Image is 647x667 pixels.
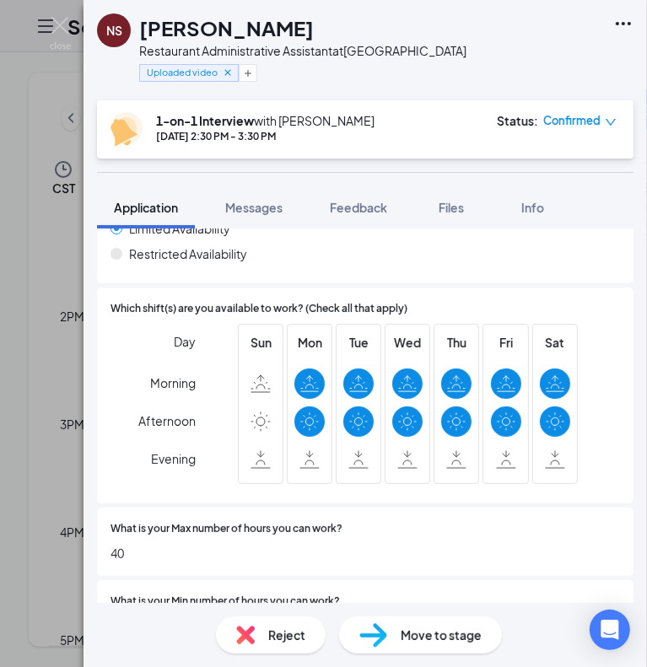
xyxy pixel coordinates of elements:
[139,42,466,59] div: Restaurant Administrative Assistant at [GEOGRAPHIC_DATA]
[497,112,538,129] div: Status :
[114,200,178,215] span: Application
[111,521,342,537] span: What is your Max number of hours you can work?
[111,544,620,562] span: 40
[225,200,283,215] span: Messages
[491,333,521,352] span: Fri
[129,245,247,263] span: Restricted Availability
[540,333,570,352] span: Sat
[106,22,122,39] div: NS
[222,67,234,78] svg: Cross
[613,13,634,34] svg: Ellipses
[174,332,196,351] span: Day
[156,113,254,128] b: 1-on-1 Interview
[268,626,305,644] span: Reject
[147,65,218,79] span: Uploaded video
[343,333,374,352] span: Tue
[138,406,196,436] span: Afternoon
[401,626,482,644] span: Move to stage
[521,200,544,215] span: Info
[330,200,387,215] span: Feedback
[156,112,375,129] div: with [PERSON_NAME]
[543,112,601,129] span: Confirmed
[441,333,472,352] span: Thu
[245,333,276,352] span: Sun
[239,64,257,82] button: Plus
[139,13,314,42] h1: [PERSON_NAME]
[111,594,340,610] span: What is your Min number of hours you can work?
[439,200,464,215] span: Files
[243,68,253,78] svg: Plus
[590,610,630,650] div: Open Intercom Messenger
[111,301,407,317] span: Which shift(s) are you available to work? (Check all that apply)
[129,219,230,238] span: Limited Availability
[605,116,617,128] span: down
[151,444,196,474] span: Evening
[156,129,375,143] div: [DATE] 2:30 PM - 3:30 PM
[294,333,325,352] span: Mon
[392,333,423,352] span: Wed
[150,368,196,398] span: Morning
